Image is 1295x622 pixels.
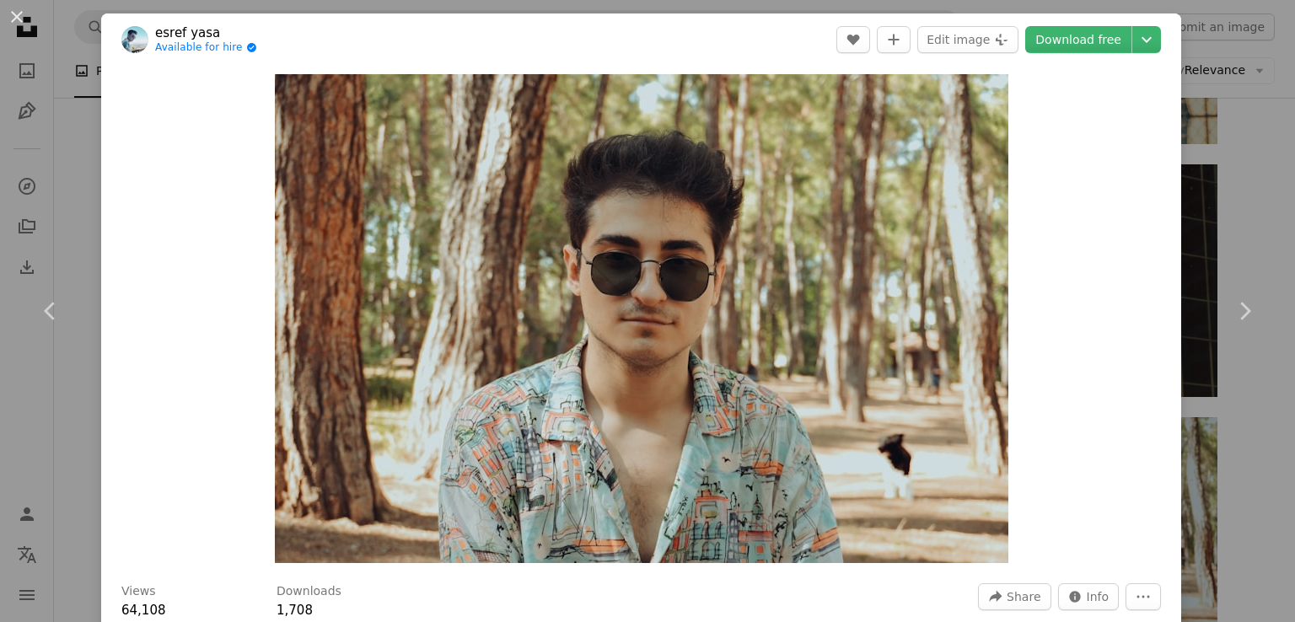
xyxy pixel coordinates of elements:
[275,74,1008,563] img: A man wearing sunglasses standing in a forest
[277,583,341,600] h3: Downloads
[121,603,166,618] span: 64,108
[155,24,257,41] a: esref yasa
[155,41,257,55] a: Available for hire
[1087,584,1110,609] span: Info
[1058,583,1120,610] button: Stats about this image
[1007,584,1040,609] span: Share
[978,583,1051,610] button: Share this image
[1194,230,1295,392] a: Next
[277,603,313,618] span: 1,708
[275,74,1008,563] button: Zoom in on this image
[1025,26,1131,53] a: Download free
[877,26,911,53] button: Add to Collection
[121,26,148,53] img: Go to esref yasa's profile
[1132,26,1161,53] button: Choose download size
[121,583,156,600] h3: Views
[1126,583,1161,610] button: More Actions
[836,26,870,53] button: Like
[917,26,1018,53] button: Edit image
